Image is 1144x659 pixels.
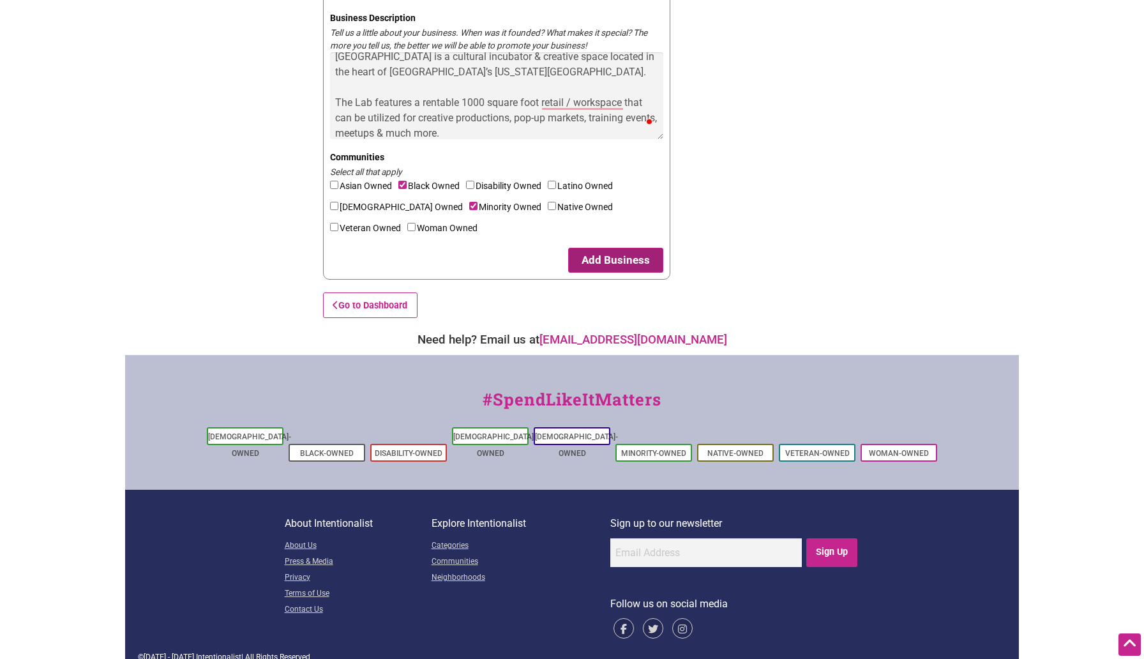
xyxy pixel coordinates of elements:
a: [DEMOGRAPHIC_DATA]-Owned [453,432,536,458]
input: Latino Owned [548,181,556,189]
a: Go to Dashboard [323,292,418,318]
div: Scroll Back to Top [1118,633,1141,656]
a: [DEMOGRAPHIC_DATA]-Owned [535,432,618,458]
p: Sign up to our newsletter [610,515,860,532]
div: Tell us a little about your business. When was it founded? What makes it special? The more you te... [330,26,663,52]
a: Minority-Owned [621,449,686,458]
a: Native-Owned [707,449,764,458]
a: Categories [432,538,610,554]
label: Latino Owned [548,178,619,199]
input: Veteran Owned [330,223,338,231]
a: Press & Media [285,554,432,570]
label: Woman Owned [407,220,484,241]
a: [DEMOGRAPHIC_DATA]-Owned [208,432,291,458]
a: Communities [432,554,610,570]
input: Asian Owned [330,181,338,189]
textarea: To enrich screen reader interactions, please activate Accessibility in Grammarly extension settings [330,52,663,139]
a: Woman-Owned [869,449,929,458]
button: Add Business [568,248,663,273]
input: Woman Owned [407,223,416,231]
label: Minority Owned [469,199,548,220]
input: Black Owned [398,181,407,189]
label: Native Owned [548,199,619,220]
a: About Us [285,538,432,554]
input: Native Owned [548,202,556,210]
label: Business Description [330,10,663,26]
label: [DEMOGRAPHIC_DATA] Owned [330,199,469,220]
a: Neighborhoods [432,570,610,586]
div: #SpendLikeItMatters [125,387,1019,425]
input: [DEMOGRAPHIC_DATA] Owned [330,202,338,210]
input: Email Address [610,538,802,567]
p: Explore Intentionalist [432,515,610,532]
div: Need help? Email us at [132,331,1012,349]
div: Select all that apply [330,165,663,178]
label: Disability Owned [466,178,548,199]
input: Sign Up [806,538,858,567]
p: Follow us on social media [610,596,860,612]
a: Privacy [285,570,432,586]
label: Asian Owned [330,178,398,199]
label: Communities [330,149,663,165]
a: [EMAIL_ADDRESS][DOMAIN_NAME] [539,333,727,347]
input: Disability Owned [466,181,474,189]
a: Terms of Use [285,586,432,602]
a: Veteran-Owned [785,449,850,458]
a: Contact Us [285,602,432,618]
label: Black Owned [398,178,466,199]
p: About Intentionalist [285,515,432,532]
label: Veteran Owned [330,220,407,241]
a: Disability-Owned [375,449,442,458]
input: Minority Owned [469,202,478,210]
a: Black-Owned [300,449,354,458]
